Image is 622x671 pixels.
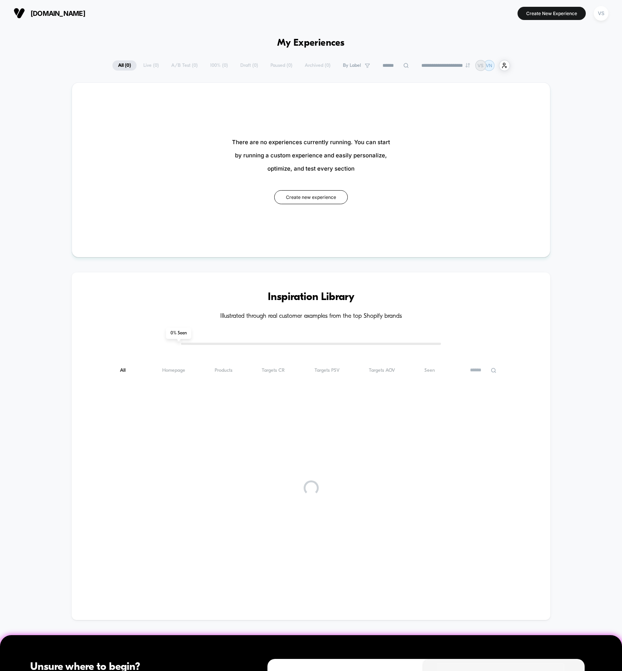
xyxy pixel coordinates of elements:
[112,60,137,71] span: All ( 0 )
[94,291,528,303] h3: Inspiration Library
[262,368,285,373] span: Targets CR
[315,368,339,373] span: Targets PSV
[343,63,361,68] span: By Label
[591,6,611,21] button: VS
[369,368,395,373] span: Targets AOV
[94,313,528,320] h4: Illustrated through real customer examples from the top Shopify brands
[215,368,232,373] span: Products
[277,38,345,49] h1: My Experiences
[478,63,484,68] p: VS
[274,190,348,204] button: Create new experience
[14,8,25,19] img: Visually logo
[424,368,435,373] span: Seen
[594,6,608,21] div: VS
[465,63,470,68] img: end
[11,7,88,19] button: [DOMAIN_NAME]
[232,135,390,175] span: There are no experiences currently running. You can start by running a custom experience and easi...
[31,9,85,17] span: [DOMAIN_NAME]
[486,63,492,68] p: VN
[166,328,191,339] span: 0 % Seen
[120,368,133,373] span: All
[162,368,185,373] span: Homepage
[518,7,586,20] button: Create New Experience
